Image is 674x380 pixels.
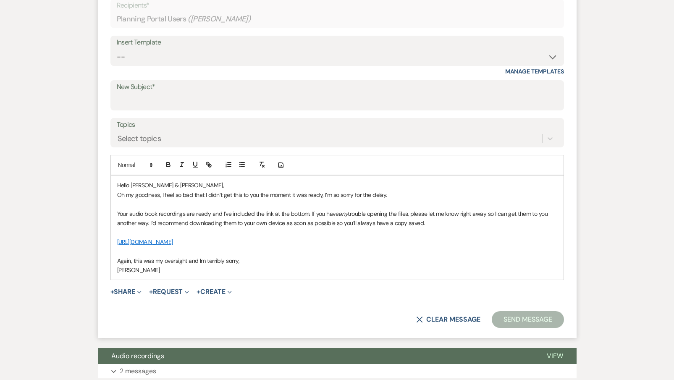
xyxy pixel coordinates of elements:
[98,348,533,364] button: Audio recordings
[117,37,558,49] div: Insert Template
[117,209,557,228] p: Your audio book recordings are ready and I’ve included the link at the bottom. If you have troubl...
[110,288,114,295] span: +
[111,351,164,360] span: Audio recordings
[117,11,558,27] div: Planning Portal Users
[505,68,564,75] a: Manage Templates
[338,210,348,218] em: any
[149,288,153,295] span: +
[197,288,231,295] button: Create
[117,190,557,199] p: Oh my goodness, I feel so bad that I didn’t get this to you the moment it was ready, I’m so sorry...
[117,181,557,190] p: Hello [PERSON_NAME] & [PERSON_NAME],
[149,288,189,295] button: Request
[120,366,156,377] p: 2 messages
[416,316,480,323] button: Clear message
[533,348,577,364] button: View
[492,311,564,328] button: Send Message
[117,119,558,131] label: Topics
[197,288,200,295] span: +
[110,288,142,295] button: Share
[117,238,173,246] a: [URL][DOMAIN_NAME]
[117,256,557,265] p: Again, this was my oversight and Im terribly sorry,
[117,265,557,275] p: [PERSON_NAME]
[117,81,558,93] label: New Subject*
[547,351,563,360] span: View
[98,364,577,378] button: 2 messages
[118,133,161,144] div: Select topics
[188,13,251,25] span: ( [PERSON_NAME] )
